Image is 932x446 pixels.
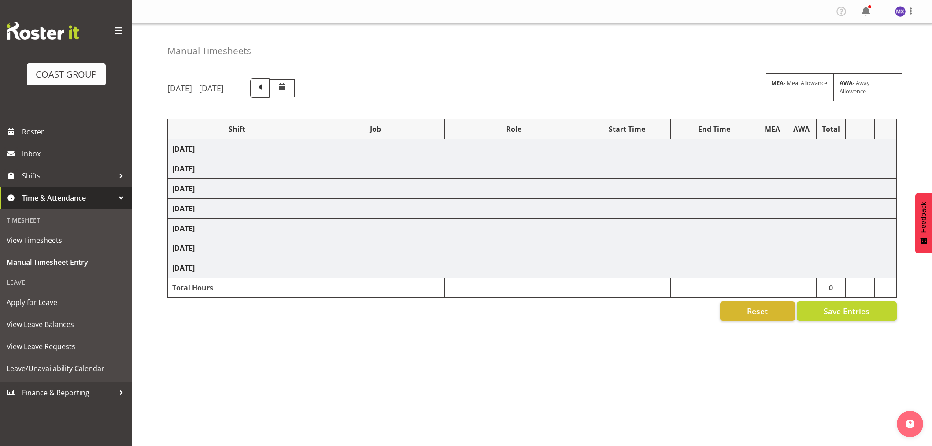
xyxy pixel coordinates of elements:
[167,46,251,56] h4: Manual Timesheets
[2,357,130,379] a: Leave/Unavailability Calendar
[168,258,897,278] td: [DATE]
[449,124,578,134] div: Role
[720,301,795,321] button: Reset
[2,211,130,229] div: Timesheet
[7,22,79,40] img: Rosterit website logo
[7,296,126,309] span: Apply for Leave
[771,79,784,87] strong: MEA
[168,139,897,159] td: [DATE]
[7,256,126,269] span: Manual Timesheet Entry
[797,301,897,321] button: Save Entries
[7,234,126,247] span: View Timesheets
[763,124,782,134] div: MEA
[588,124,666,134] div: Start Time
[168,238,897,258] td: [DATE]
[824,305,869,317] span: Save Entries
[816,278,845,298] td: 0
[915,193,932,253] button: Feedback - Show survey
[172,124,301,134] div: Shift
[2,273,130,291] div: Leave
[2,251,130,273] a: Manual Timesheet Entry
[7,362,126,375] span: Leave/Unavailability Calendar
[168,278,306,298] td: Total Hours
[675,124,754,134] div: End Time
[168,219,897,238] td: [DATE]
[2,313,130,335] a: View Leave Balances
[906,420,914,428] img: help-xxl-2.png
[766,73,834,101] div: - Meal Allowance
[895,6,906,17] img: michelle-xiang8229.jpg
[920,202,928,233] span: Feedback
[2,229,130,251] a: View Timesheets
[834,73,902,101] div: - Away Allowence
[791,124,812,134] div: AWA
[22,125,128,138] span: Roster
[22,191,115,204] span: Time & Attendance
[168,159,897,179] td: [DATE]
[36,68,97,81] div: COAST GROUP
[311,124,440,134] div: Job
[167,83,224,93] h5: [DATE] - [DATE]
[747,305,768,317] span: Reset
[840,79,853,87] strong: AWA
[22,147,128,160] span: Inbox
[168,199,897,219] td: [DATE]
[22,169,115,182] span: Shifts
[2,291,130,313] a: Apply for Leave
[7,340,126,353] span: View Leave Requests
[168,179,897,199] td: [DATE]
[2,335,130,357] a: View Leave Requests
[22,386,115,399] span: Finance & Reporting
[821,124,841,134] div: Total
[7,318,126,331] span: View Leave Balances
